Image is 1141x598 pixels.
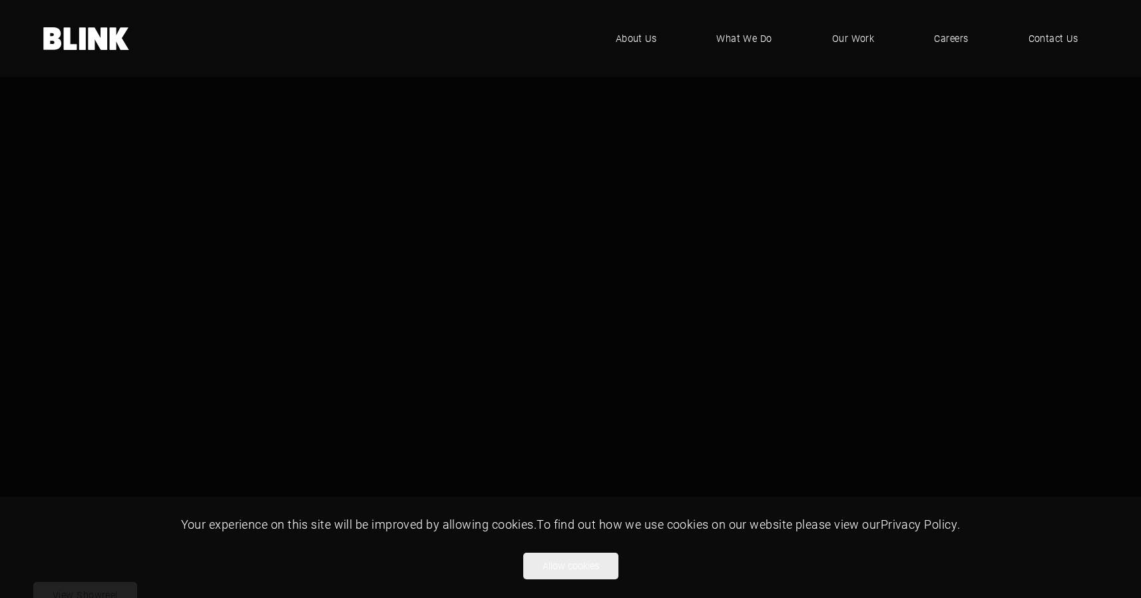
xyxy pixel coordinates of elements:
a: Contact Us [1009,19,1098,59]
span: What We Do [716,31,772,46]
a: Our Work [812,19,895,59]
a: Careers [914,19,988,59]
span: About Us [616,31,657,46]
span: Your experience on this site will be improved by allowing cookies. To find out how we use cookies... [181,516,961,532]
button: Allow cookies [523,553,618,579]
a: Home [43,27,130,50]
a: What We Do [696,19,792,59]
a: About Us [596,19,677,59]
span: Careers [934,31,968,46]
span: Contact Us [1028,31,1078,46]
span: Our Work [832,31,875,46]
a: Privacy Policy [881,516,957,532]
